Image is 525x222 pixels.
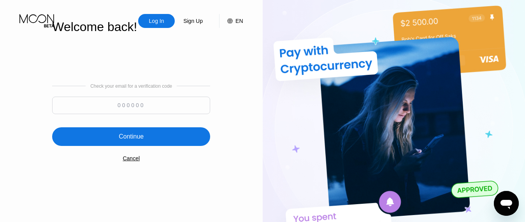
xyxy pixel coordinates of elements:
div: Sign Up [183,17,204,25]
div: Continue [52,127,210,146]
div: Cancel [123,155,140,161]
div: EN [219,14,243,28]
div: Continue [119,133,144,140]
div: EN [235,18,243,24]
div: Log In [138,14,175,28]
input: 000000 [52,97,210,114]
iframe: Button to launch messaging window [494,191,519,216]
div: Log In [148,17,165,25]
div: Check your email for a verification code [90,83,172,89]
div: Sign Up [175,14,211,28]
